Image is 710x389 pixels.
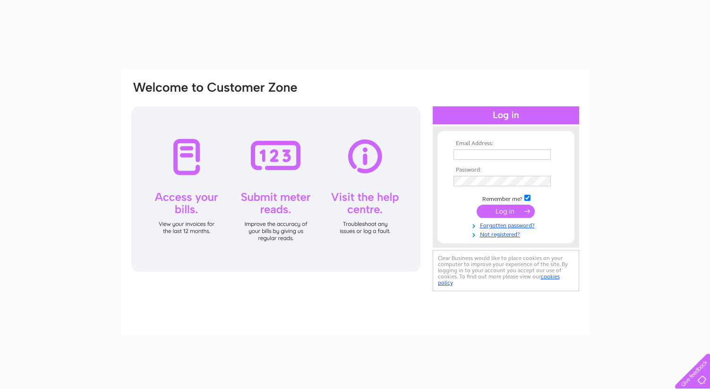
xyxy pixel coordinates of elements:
th: Password: [451,167,561,173]
a: Forgotten password? [453,220,561,229]
input: Submit [477,205,535,218]
th: Email Address: [451,140,561,147]
div: Clear Business would like to place cookies on your computer to improve your experience of the sit... [433,250,579,291]
a: Not registered? [453,229,561,238]
a: cookies policy [438,273,560,286]
td: Remember me? [451,193,561,203]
